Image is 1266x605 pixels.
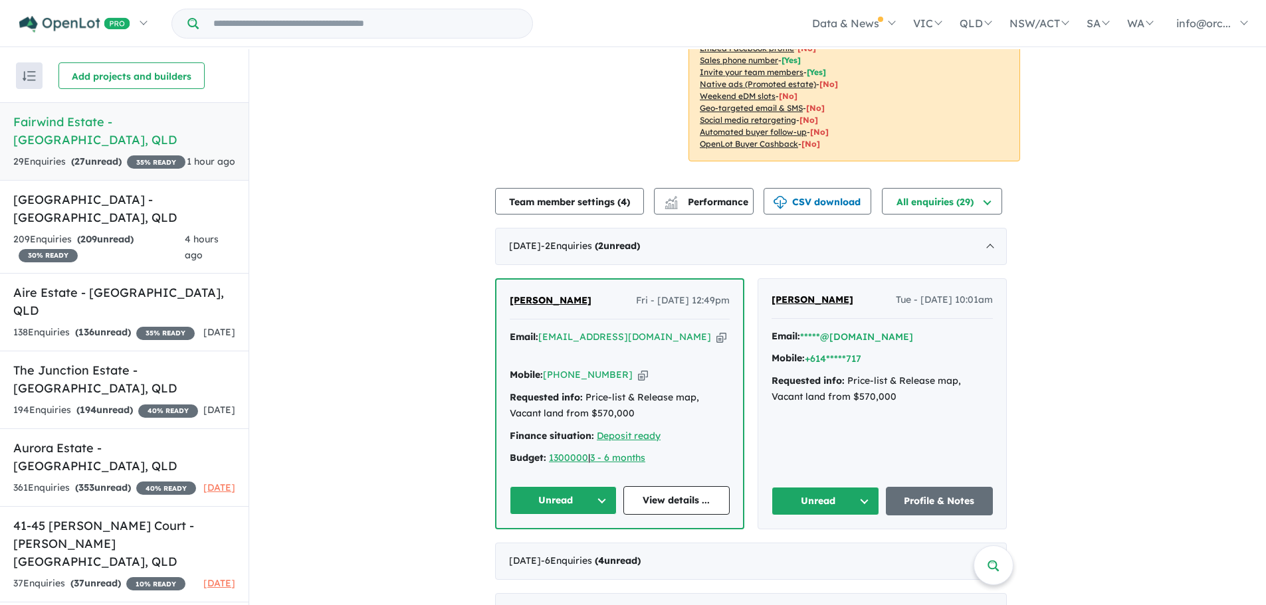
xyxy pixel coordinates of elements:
button: CSV download [764,188,871,215]
span: [No] [801,139,820,149]
img: sort.svg [23,71,36,81]
a: 1300000 [549,452,588,464]
span: 209 [80,233,97,245]
span: 2 [598,240,603,252]
span: [No] [810,127,829,137]
div: 361 Enquir ies [13,480,196,496]
span: 37 [74,577,84,589]
div: Price-list & Release map, Vacant land from $570,000 [772,373,993,405]
h5: Fairwind Estate - [GEOGRAPHIC_DATA] , QLD [13,113,235,149]
img: download icon [774,196,787,209]
div: 29 Enquir ies [13,154,185,170]
strong: ( unread) [77,233,134,245]
strong: ( unread) [75,326,131,338]
span: 27 [74,155,85,167]
span: 10 % READY [126,577,185,590]
span: [PERSON_NAME] [772,294,853,305]
span: [ Yes ] [807,67,826,77]
div: Price-list & Release map, Vacant land from $570,000 [510,390,730,422]
div: 194 Enquir ies [13,402,198,418]
button: Team member settings (4) [495,188,644,215]
strong: ( unread) [71,155,122,167]
span: 136 [78,326,94,338]
a: [PERSON_NAME] [510,293,591,309]
strong: Email: [510,331,538,343]
div: [DATE] [495,543,1007,580]
span: [DATE] [203,404,235,416]
span: 4 hours ago [185,233,219,261]
u: Automated buyer follow-up [700,127,807,137]
a: Deposit ready [597,430,661,442]
strong: Requested info: [772,375,845,387]
strong: ( unread) [75,481,131,493]
u: Geo-targeted email & SMS [700,103,803,113]
button: Unread [510,486,617,515]
h5: Aurora Estate - [GEOGRAPHIC_DATA] , QLD [13,439,235,475]
u: Sales phone number [700,55,778,65]
a: [PHONE_NUMBER] [543,369,633,381]
span: 30 % READY [19,249,78,262]
span: 194 [80,404,96,416]
span: Tue - [DATE] 10:01am [896,292,993,308]
strong: Budget: [510,452,546,464]
a: 3 - 6 months [590,452,645,464]
span: - 6 Enquir ies [541,555,641,566]
span: 1 hour ago [187,155,235,167]
a: [PERSON_NAME] [772,292,853,308]
button: Copy [638,368,648,382]
span: [PERSON_NAME] [510,294,591,306]
span: 35 % READY [136,327,195,340]
span: [No] [779,91,797,101]
span: 40 % READY [136,481,196,495]
button: Performance [654,188,754,215]
img: Openlot PRO Logo White [19,16,130,33]
span: [DATE] [203,326,235,338]
div: | [510,450,730,466]
span: Fri - [DATE] 12:49pm [636,293,730,309]
span: 353 [78,481,94,493]
a: View details ... [623,486,730,515]
div: 209 Enquir ies [13,232,185,264]
span: - 2 Enquir ies [541,240,640,252]
span: 40 % READY [138,404,198,418]
span: [DATE] [203,481,235,493]
div: 138 Enquir ies [13,325,195,341]
strong: Email: [772,330,800,342]
strong: Requested info: [510,391,583,403]
u: Native ads (Promoted estate) [700,79,816,89]
strong: Mobile: [772,352,805,364]
strong: ( unread) [70,577,121,589]
h5: 41-45 [PERSON_NAME] Court - [PERSON_NAME][GEOGRAPHIC_DATA] , QLD [13,517,235,570]
a: Profile & Notes [886,487,994,515]
input: Try estate name, suburb, builder or developer [201,9,530,38]
strong: ( unread) [595,240,640,252]
h5: [GEOGRAPHIC_DATA] - [GEOGRAPHIC_DATA] , QLD [13,191,235,226]
u: Social media retargeting [700,115,796,125]
img: bar-chart.svg [665,201,678,209]
button: Copy [716,330,726,344]
h5: Aire Estate - [GEOGRAPHIC_DATA] , QLD [13,284,235,319]
span: 35 % READY [127,155,185,169]
img: line-chart.svg [665,196,677,203]
strong: Finance situation: [510,430,594,442]
h5: The Junction Estate - [GEOGRAPHIC_DATA] , QLD [13,361,235,397]
strong: Mobile: [510,369,543,381]
div: [DATE] [495,228,1007,265]
button: All enquiries (29) [882,188,1002,215]
button: Unread [772,487,879,515]
span: [No] [819,79,838,89]
span: [No] [806,103,825,113]
strong: ( unread) [76,404,133,416]
span: 4 [598,555,604,566]
div: 37 Enquir ies [13,576,185,592]
span: [ Yes ] [782,55,801,65]
u: Weekend eDM slots [700,91,776,101]
strong: ( unread) [595,555,641,566]
span: info@orc... [1176,17,1231,30]
span: 4 [621,196,627,208]
span: Performance [667,196,748,208]
span: [No] [799,115,818,125]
